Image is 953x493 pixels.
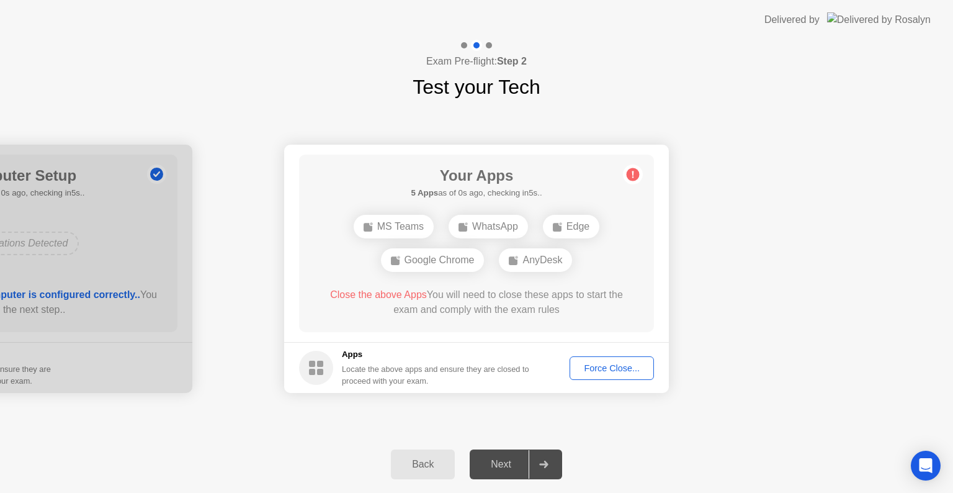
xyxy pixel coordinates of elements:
button: Back [391,450,455,479]
div: Open Intercom Messenger [911,451,941,481]
div: Force Close... [574,363,650,373]
span: Close the above Apps [330,289,427,300]
h4: Exam Pre-flight: [426,54,527,69]
button: Force Close... [570,356,654,380]
div: You will need to close these apps to start the exam and comply with the exam rules [317,287,637,317]
div: Google Chrome [381,248,485,272]
div: MS Teams [354,215,434,238]
div: WhatsApp [449,215,528,238]
button: Next [470,450,562,479]
div: AnyDesk [499,248,572,272]
b: 5 Apps [411,188,438,197]
div: Edge [543,215,599,238]
div: Locate the above apps and ensure they are closed to proceed with your exam. [342,363,530,387]
div: Delivered by [764,12,820,27]
h1: Your Apps [411,165,542,187]
h5: as of 0s ago, checking in5s.. [411,187,542,199]
div: Back [395,459,451,470]
h5: Apps [342,348,530,361]
b: Step 2 [497,56,527,66]
div: Next [473,459,529,470]
img: Delivered by Rosalyn [827,12,931,27]
h1: Test your Tech [413,72,540,102]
